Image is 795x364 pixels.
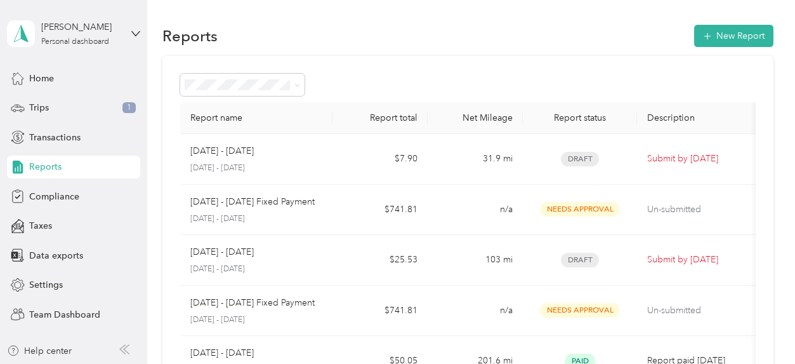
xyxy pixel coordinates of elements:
[428,235,523,286] td: 103 mi
[540,202,620,217] span: Needs Approval
[180,102,332,134] th: Report name
[428,102,523,134] th: Net Mileage
[724,293,795,364] iframe: Everlance-gr Chat Button Frame
[647,203,754,217] p: Un-submitted
[29,131,81,144] span: Transactions
[190,163,322,174] p: [DATE] - [DATE]
[29,160,62,173] span: Reports
[190,144,254,158] p: [DATE] - [DATE]
[29,308,100,321] span: Team Dashboard
[29,219,52,233] span: Taxes
[647,253,754,267] p: Submit by [DATE]
[29,101,49,114] span: Trips
[694,25,773,47] button: New Report
[647,152,754,166] p: Submit by [DATE]
[29,278,63,292] span: Settings
[29,190,79,203] span: Compliance
[29,249,83,262] span: Data exports
[332,286,428,337] td: $741.81
[647,304,754,318] p: Un-submitted
[428,286,523,337] td: n/a
[428,134,523,185] td: 31.9 mi
[533,112,627,123] div: Report status
[190,213,322,225] p: [DATE] - [DATE]
[190,296,315,310] p: [DATE] - [DATE] Fixed Payment
[332,185,428,236] td: $741.81
[190,264,322,275] p: [DATE] - [DATE]
[428,185,523,236] td: n/a
[29,72,54,85] span: Home
[122,102,136,114] span: 1
[41,38,109,46] div: Personal dashboard
[561,152,599,166] span: Draft
[190,346,254,360] p: [DATE] - [DATE]
[540,303,620,318] span: Needs Approval
[190,195,315,209] p: [DATE] - [DATE] Fixed Payment
[190,245,254,259] p: [DATE] - [DATE]
[637,102,764,134] th: Description
[7,344,72,358] button: Help center
[190,314,322,326] p: [DATE] - [DATE]
[332,235,428,286] td: $25.53
[332,102,428,134] th: Report total
[561,253,599,267] span: Draft
[162,29,218,43] h1: Reports
[41,20,121,34] div: [PERSON_NAME]
[332,134,428,185] td: $7.90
